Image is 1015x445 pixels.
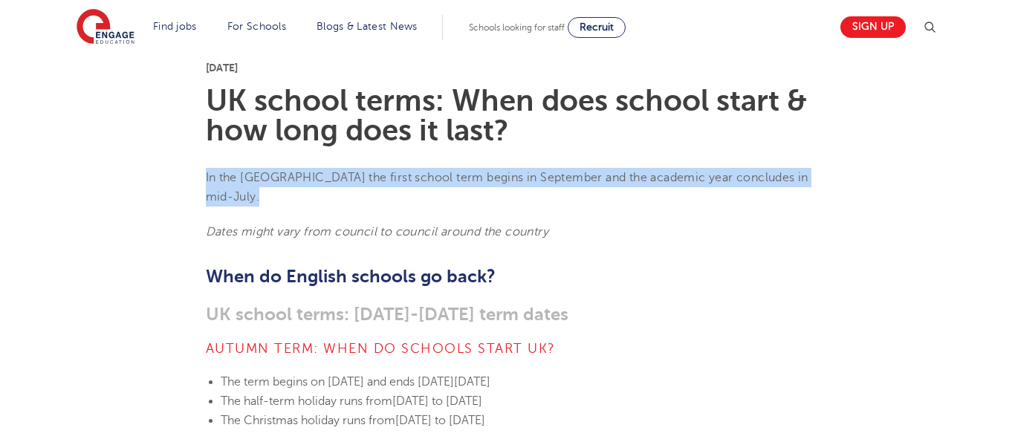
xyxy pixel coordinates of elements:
span: [DATE] to [DATE] [395,414,485,427]
span: [DATE] to [DATE] [392,394,482,408]
a: For Schools [227,21,286,32]
p: [DATE] [206,62,810,73]
span: The Christmas holiday runs from [221,414,395,427]
img: Engage Education [77,9,134,46]
a: Blogs & Latest News [317,21,418,32]
span: UK school terms: [DATE]-[DATE] term dates [206,304,568,325]
span: Recruit [580,22,614,33]
h1: UK school terms: When does school start & how long does it last? [206,86,810,146]
span: The half-term holiday runs from [221,394,392,408]
a: Recruit [568,17,626,38]
span: The term begins on [221,375,325,389]
a: Sign up [840,16,906,38]
span: Autumn term: When do schools start UK? [206,341,556,356]
span: Schools looking for staff [469,22,565,33]
span: [DATE] and ends [DATE][DATE] [328,375,490,389]
em: Dates might vary from council to council around the country [206,225,549,238]
a: Find jobs [153,21,197,32]
h2: When do English schools go back? [206,264,810,289]
span: In the [GEOGRAPHIC_DATA] the first school term begins in September and the academic year conclude... [206,171,808,204]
